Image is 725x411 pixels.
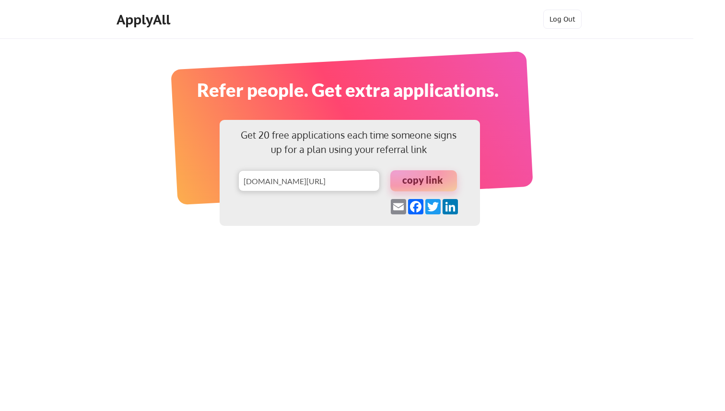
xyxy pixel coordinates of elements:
[543,10,582,29] button: Log Out
[390,199,407,214] a: Email
[117,12,173,28] div: ApplyAll
[238,128,459,156] div: Get 20 free applications each time someone signs up for a plan using your referral link
[111,76,585,104] div: Refer people. Get extra applications.
[424,199,442,214] a: Twitter
[407,199,424,214] a: Facebook
[442,199,459,214] a: LinkedIn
